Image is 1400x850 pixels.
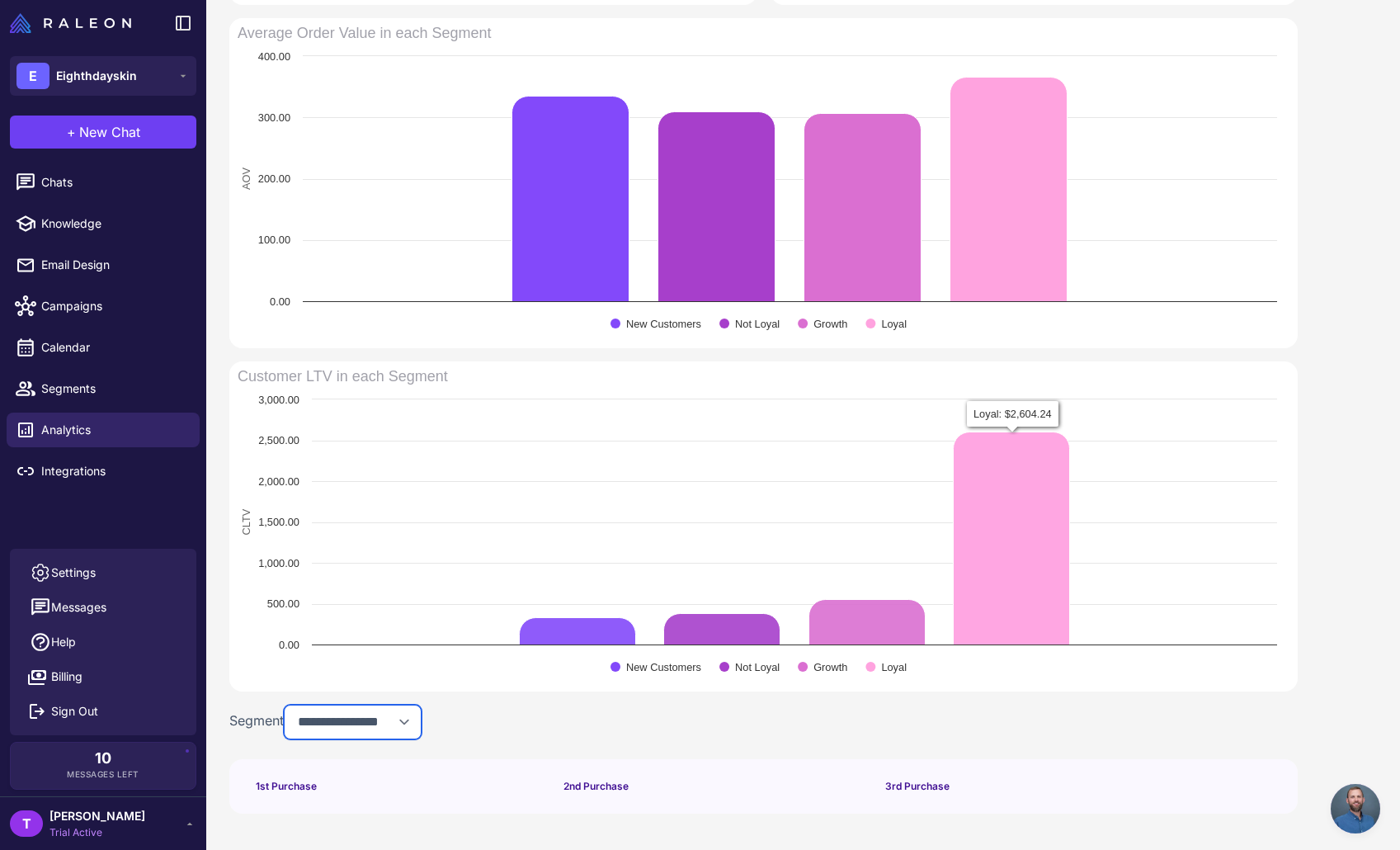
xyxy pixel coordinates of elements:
[258,434,299,446] text: 2,500.00
[626,661,701,673] text: New Customers
[16,694,190,729] button: Sign Out
[16,590,190,625] button: Messages
[258,557,299,569] text: 1,000.00
[881,661,907,673] text: Loyal
[16,625,190,659] a: Help
[79,122,140,142] span: New Chat
[41,215,186,233] span: Knowledge
[51,598,106,616] span: Messages
[56,67,137,85] span: Eighthdayskin
[735,661,780,673] text: Not Loyal
[813,661,847,673] text: Growth
[258,50,290,63] text: 400.00
[735,318,780,330] text: Not Loyal
[10,56,196,96] button: EEighthdayskin
[258,394,299,406] text: 3,000.00
[258,516,299,528] text: 1,500.00
[95,751,111,766] span: 10
[10,13,131,33] img: Raleon Logo
[229,18,1285,348] svg: Average Order Value in each Segment
[51,702,98,720] span: Sign Out
[49,807,145,825] span: [PERSON_NAME]
[51,633,76,651] span: Help
[885,779,950,794] span: 3rd Purchase
[49,825,145,840] span: Trial Active
[881,318,907,330] text: Loyal
[16,63,49,89] div: E
[51,668,82,686] span: Billing
[51,564,96,582] span: Settings
[10,810,43,837] div: T
[258,234,290,246] text: 100.00
[7,413,200,447] a: Analytics
[229,361,1285,692] svg: Customer LTV in each Segment
[270,295,290,308] text: 0.00
[229,705,1298,739] div: Segment
[7,289,200,323] a: Campaigns
[7,330,200,365] a: Calendar
[41,338,186,357] span: Calendar
[10,13,138,33] a: Raleon Logo
[67,122,76,142] span: +
[240,167,252,189] text: AOV
[41,297,186,315] span: Campaigns
[240,508,252,535] text: CLTV
[258,111,290,124] text: 300.00
[256,779,317,794] span: 1st Purchase
[10,116,196,149] button: +New Chat
[41,173,186,191] span: Chats
[1331,784,1380,833] div: Open chat
[41,256,186,274] span: Email Design
[267,597,299,610] text: 500.00
[238,25,492,41] text: Average Order Value in each Segment
[7,165,200,200] a: Chats
[67,768,139,781] span: Messages Left
[41,421,186,439] span: Analytics
[626,318,701,330] text: New Customers
[7,206,200,241] a: Knowledge
[238,368,448,385] text: Customer LTV in each Segment
[813,318,847,330] text: Growth
[7,248,200,282] a: Email Design
[258,172,290,185] text: 200.00
[563,779,629,794] span: 2nd Purchase
[41,380,186,398] span: Segments
[7,454,200,489] a: Integrations
[279,639,299,651] text: 0.00
[41,462,186,480] span: Integrations
[7,371,200,406] a: Segments
[258,475,299,488] text: 2,000.00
